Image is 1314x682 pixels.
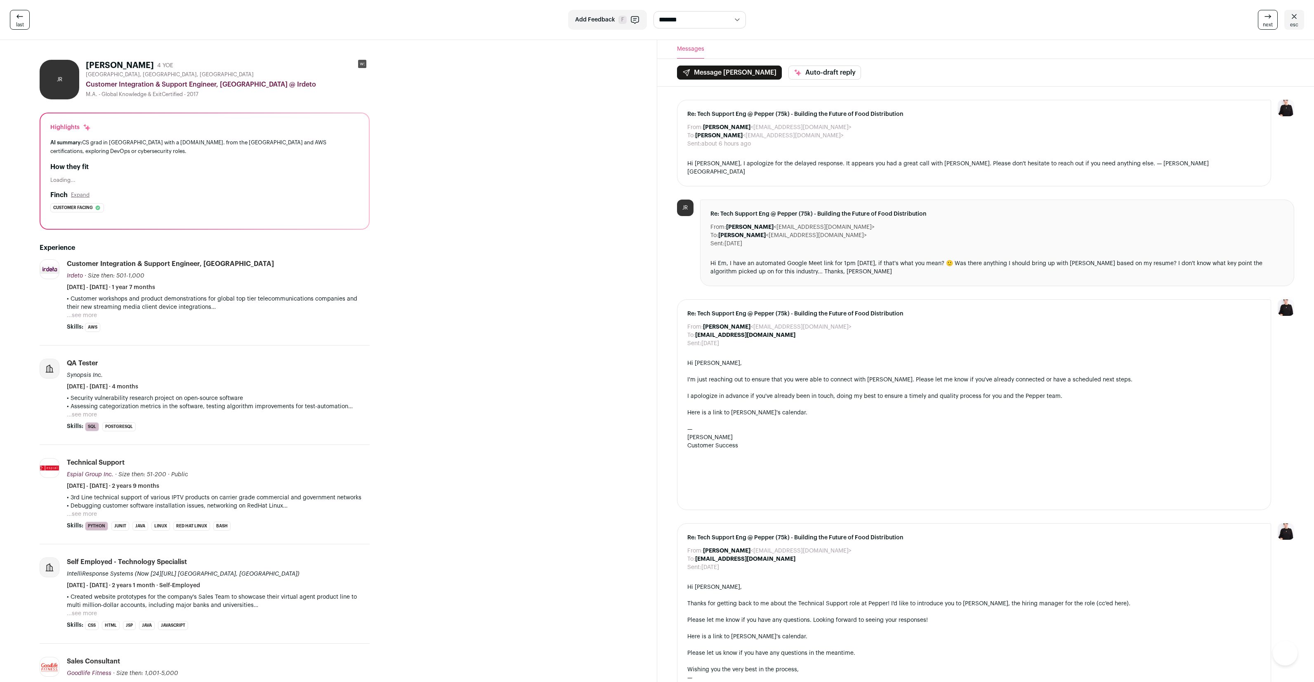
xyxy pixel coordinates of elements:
button: ...see more [67,609,97,618]
p: • 3rd Line technical support of various IPTV products on carrier grade commercial and government ... [67,494,370,502]
dt: To: [710,231,718,240]
dt: Sent: [687,339,701,348]
img: 9240684-medium_jpg [1278,100,1294,116]
span: [DATE] - [DATE] · 2 years 9 months [67,482,159,490]
div: CS grad in [GEOGRAPHIC_DATA] with a [DOMAIN_NAME]. from the [GEOGRAPHIC_DATA] and AWS certificati... [50,138,359,155]
button: Messages [677,40,704,59]
div: Hi [PERSON_NAME], [687,583,1261,591]
div: Loading... [50,177,359,183]
dt: Sent: [687,563,701,571]
span: Re: Tech Support Eng @ Pepper (75k) - Building the Future of Food Distribution [687,310,1261,318]
dd: <[EMAIL_ADDRESS][DOMAIN_NAME]> [703,547,852,555]
p: • Security vulnerability research project on open-source software [67,394,370,402]
span: Re: Tech Support Eng @ Pepper (75k) - Building the Future of Food Distribution [710,210,1284,218]
b: [EMAIL_ADDRESS][DOMAIN_NAME] [695,332,795,338]
span: Customer facing [53,204,93,212]
span: · [168,470,170,479]
b: [PERSON_NAME] [718,233,766,238]
span: [DATE] - [DATE] · 4 months [67,383,138,391]
b: [PERSON_NAME] [726,224,774,230]
span: Skills: [67,323,83,331]
b: [EMAIL_ADDRESS][DOMAIN_NAME] [695,556,795,562]
li: Linux [151,522,170,531]
p: • Assessing categorization metrics in the software, testing algorithm improvements for test-autom... [67,402,370,411]
div: Hi Em, I have an automated Google Meet link for 1pm [DATE], if that's what you mean? 🙂 Was there ... [710,259,1284,276]
b: [PERSON_NAME] [703,324,750,330]
div: Highlights [50,123,91,132]
b: [PERSON_NAME] [695,133,743,139]
span: Skills: [67,422,83,430]
dd: <[EMAIL_ADDRESS][DOMAIN_NAME]> [726,223,875,231]
a: next [1258,10,1278,30]
button: ...see more [67,411,97,419]
img: 9240684-medium_jpg [1278,523,1294,540]
span: Re: Tech Support Eng @ Pepper (75k) - Building the Future of Food Distribution [687,110,1261,118]
li: bash [213,522,231,531]
button: Add Feedback F [568,10,647,30]
div: — [687,674,1261,682]
li: JavaScript [158,621,188,630]
div: JR [677,200,694,216]
div: Thanks for getting back to me about the Technical Support role at Pepper! I'd like to introduce y... [687,600,1261,608]
span: [DATE] - [DATE] · 2 years 1 month · Self-Employed [67,581,200,590]
span: · Size then: 51-200 [115,472,166,477]
li: JUnit [111,522,129,531]
div: Sales Consultant [67,657,120,666]
h2: How they fit [50,162,359,172]
dt: Sent: [687,140,701,148]
a: Here is a link to [PERSON_NAME]'s calendar. [687,410,807,416]
div: Self Employed - Technology Specialist [67,557,187,567]
div: I apologize in advance if you've already been in touch, doing my best to ensure a timely and qual... [687,392,1261,400]
p: • Customer workshops and product demonstrations for global top tier telecommunications companies ... [67,295,370,311]
li: Java [132,522,148,531]
dt: To: [687,132,695,140]
dt: From: [687,323,703,331]
span: Espial Group Inc. [67,472,113,477]
span: next [1263,21,1273,28]
span: Goodlife Fitness [67,670,111,676]
dt: Sent: [710,240,724,248]
li: SQL [85,422,99,431]
div: 4 YOE [157,61,173,70]
button: Expand [71,192,90,198]
div: — [687,425,1261,433]
li: CSS [85,621,99,630]
span: AI summary: [50,140,82,145]
dd: [DATE] [701,563,719,571]
img: 11b8b31237487cdde01cd8d5ec8d61b63820fe449d10baeba873944efc5bae35.jpg [40,265,59,274]
div: I'm just reaching out to ensure that you were able to connect with [PERSON_NAME]. Please let me k... [687,376,1261,384]
span: Please let me know if you have any questions. Looking forward to seeing your responses! [687,617,928,623]
dd: <[EMAIL_ADDRESS][DOMAIN_NAME]> [695,132,844,140]
span: [DATE] - [DATE] · 1 year 7 months [67,283,155,292]
span: Add Feedback [575,16,615,24]
img: 9745638267ab16c5bed7586ebf6d82e68e74fd53b965249d6a77f5995e730a34.jpg [40,466,59,470]
button: ...see more [67,510,97,518]
span: Skills: [67,621,83,629]
img: 9240684-medium_jpg [1278,299,1294,316]
div: [PERSON_NAME] [687,433,1261,442]
dt: From: [710,223,726,231]
span: Public [171,472,188,477]
dt: To: [687,555,695,563]
li: Python [85,522,108,531]
dd: <[EMAIL_ADDRESS][DOMAIN_NAME]> [703,323,852,331]
img: ff5ecb56225a62abddcf6bfd342636e596f60719693aee555cb5be34923f328a.jpg [40,661,59,673]
li: HTML [102,621,120,630]
dd: about 6 hours ago [701,140,751,148]
div: Customer Integration & Support Engineer, [GEOGRAPHIC_DATA] [67,259,274,268]
span: esc [1290,21,1298,28]
span: last [16,21,24,28]
a: Here is a link to [PERSON_NAME]'s calendar. [687,634,807,640]
li: JSP [123,621,136,630]
p: • Debugging customer software installation issues, networking on RedHat Linux [67,502,370,510]
dd: <[EMAIL_ADDRESS][DOMAIN_NAME]> [718,231,867,240]
dd: <[EMAIL_ADDRESS][DOMAIN_NAME]> [703,123,852,132]
h2: Experience [40,243,370,253]
h1: [PERSON_NAME] [86,60,154,71]
button: Auto-draft reply [788,66,861,80]
b: [PERSON_NAME] [703,548,750,554]
div: Customer Integration & Support Engineer, [GEOGRAPHIC_DATA] @ Irdeto [86,80,370,89]
img: company-logo-placeholder-414d4e2ec0e2ddebbe968bf319fdfe5acfe0c9b87f798d344e800bc9a89632a0.png [40,359,59,378]
b: [PERSON_NAME] [703,125,750,130]
span: · Size then: 1,001-5,000 [113,670,178,676]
